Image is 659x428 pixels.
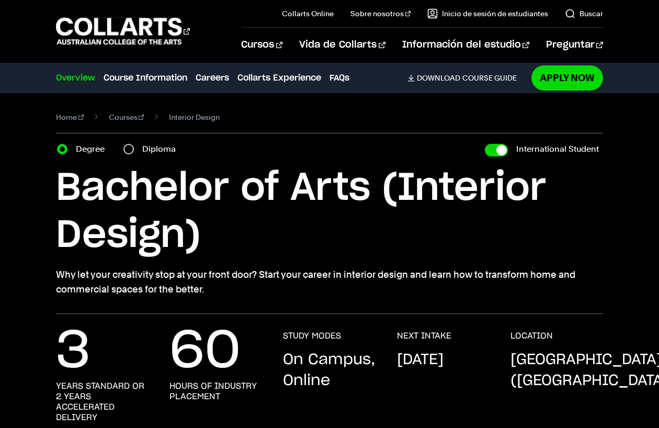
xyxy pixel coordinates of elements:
[510,331,553,341] h3: LOCATION
[397,350,444,370] p: [DATE]
[580,9,603,18] font: Buscar
[516,142,599,156] label: International Student
[350,8,411,19] a: Sobre nosotros
[299,40,377,50] font: Vida de Collarts
[442,9,548,18] font: Inicio de sesión de estudiantes
[427,8,548,19] a: Inicio de sesión de estudiantes
[169,381,262,402] h3: hours of industry placement
[142,142,182,156] label: Diploma
[282,9,334,18] font: Collarts Online
[196,72,229,84] a: Careers
[397,331,451,341] h3: NEXT INTAKE
[417,73,460,83] span: Download
[56,267,603,297] p: Why let your creativity stop at your front door? Start your career in interior design and learn h...
[109,110,144,125] a: Courses
[282,8,334,19] a: Collarts Online
[546,40,595,50] font: Preguntar
[76,142,111,156] label: Degree
[402,40,521,50] font: Información del estudio
[329,72,349,84] a: FAQs
[169,331,241,373] p: 60
[299,28,385,62] a: Vida de Collarts
[283,331,341,341] h3: STUDY MODES
[56,110,84,125] a: Home
[56,16,190,46] div: Ir a la página de inicio
[56,381,149,423] h3: years standard or 2 years accelerated delivery
[402,28,529,62] a: Información del estudio
[350,9,404,18] font: Sobre nosotros
[241,28,282,62] a: Cursos
[104,72,187,84] a: Course Information
[531,65,603,90] a: Apply Now
[565,8,603,19] a: Buscar
[407,73,525,83] a: DownloadCourse Guide
[56,165,603,259] h1: Bachelor of Arts (Interior Design)
[237,72,321,84] a: Collarts Experience
[241,40,274,50] font: Cursos
[169,110,220,125] span: Interior Design
[283,350,376,391] p: On Campus, Online
[56,331,90,373] p: 3
[546,28,603,62] a: Preguntar
[56,72,95,84] a: Overview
